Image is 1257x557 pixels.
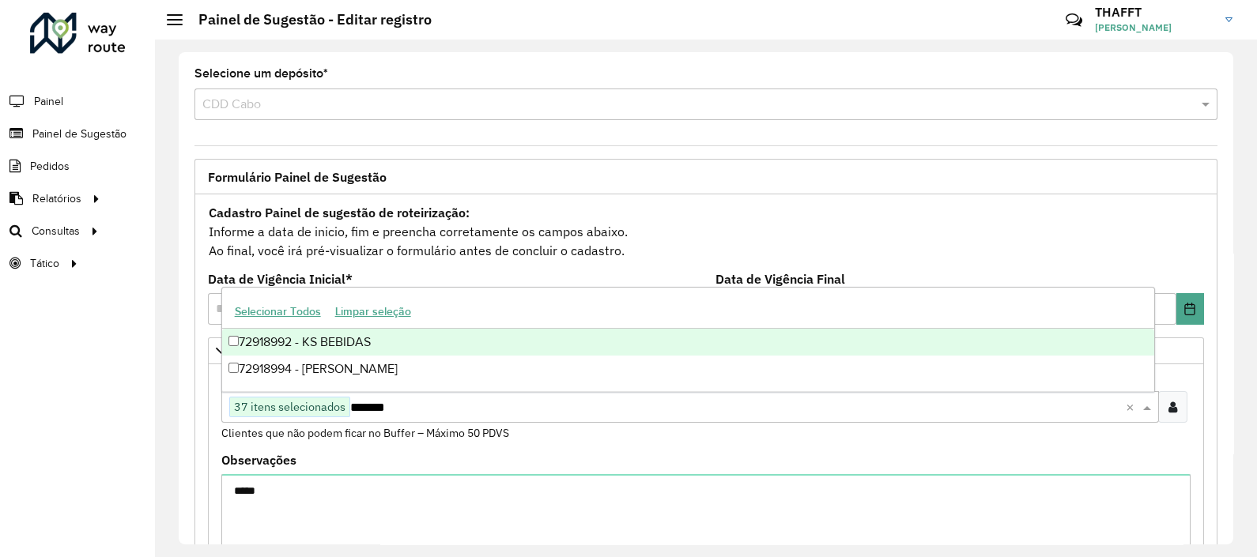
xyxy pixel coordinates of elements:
div: Informe a data de inicio, fim e preencha corretamente os campos abaixo. Ao final, você irá pré-vi... [208,202,1204,261]
span: Tático [30,255,59,272]
span: Relatórios [32,190,81,207]
h2: Painel de Sugestão - Editar registro [183,11,432,28]
label: Selecione um depósito [194,64,328,83]
span: Consultas [32,223,80,239]
button: Choose Date [1176,293,1204,325]
button: Selecionar Todos [228,299,328,324]
small: Clientes que não podem ficar no Buffer – Máximo 50 PDVS [221,426,509,440]
label: Observações [221,450,296,469]
label: Data de Vigência Inicial [208,269,353,288]
div: 72918994 - [PERSON_NAME] [222,356,1154,382]
span: 37 itens selecionados [230,397,349,416]
span: Painel [34,93,63,110]
span: Painel de Sugestão [32,126,126,142]
label: Data de Vigência Final [715,269,845,288]
h3: THAFFT [1095,5,1214,20]
ng-dropdown-panel: Options list [221,287,1155,392]
a: Priorizar Cliente - Não podem ficar no buffer [208,337,1204,364]
button: Limpar seleção [328,299,418,324]
div: 72918992 - KS BEBIDAS [222,329,1154,356]
span: Clear all [1126,397,1139,416]
span: [PERSON_NAME] [1095,21,1214,35]
span: Pedidos [30,158,70,175]
a: Contato Rápido [1057,3,1091,37]
strong: Cadastro Painel de sugestão de roteirização: [209,205,470,220]
span: Formulário Painel de Sugestão [208,171,387,183]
